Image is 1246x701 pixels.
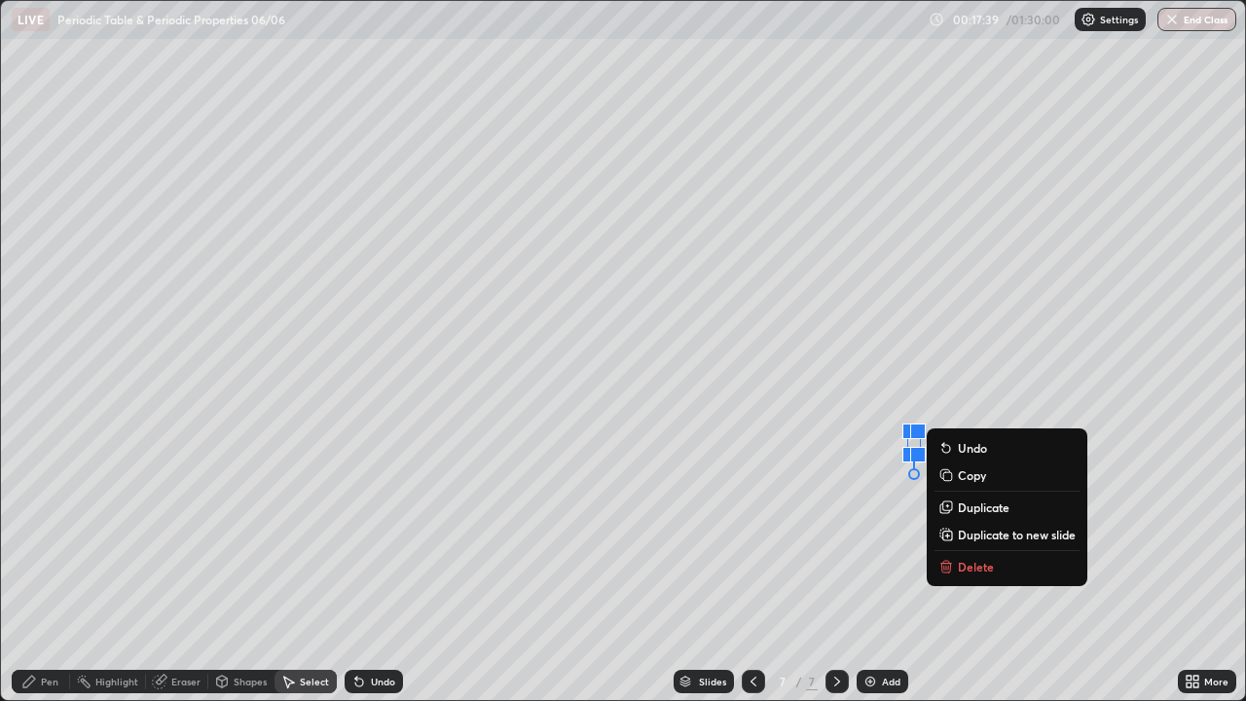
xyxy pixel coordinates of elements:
button: End Class [1157,8,1236,31]
div: Highlight [95,677,138,686]
div: Pen [41,677,58,686]
div: Undo [371,677,395,686]
p: Delete [958,559,994,574]
div: Slides [699,677,726,686]
button: Undo [934,436,1080,460]
img: add-slide-button [862,674,878,689]
button: Duplicate to new slide [934,523,1080,546]
div: 7 [773,676,792,687]
img: end-class-cross [1164,12,1180,27]
div: / [796,676,802,687]
div: More [1204,677,1228,686]
img: class-settings-icons [1081,12,1096,27]
p: LIVE [18,12,44,27]
p: Duplicate to new slide [958,527,1076,542]
button: Delete [934,555,1080,578]
div: Shapes [234,677,267,686]
p: Settings [1100,15,1138,24]
div: Select [300,677,329,686]
button: Copy [934,463,1080,487]
div: 7 [806,673,818,690]
button: Duplicate [934,496,1080,519]
div: Eraser [171,677,201,686]
p: Duplicate [958,499,1009,515]
p: Undo [958,440,987,456]
p: Copy [958,467,986,483]
p: Periodic Table & Periodic Properties 06/06 [57,12,285,27]
div: Add [882,677,900,686]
